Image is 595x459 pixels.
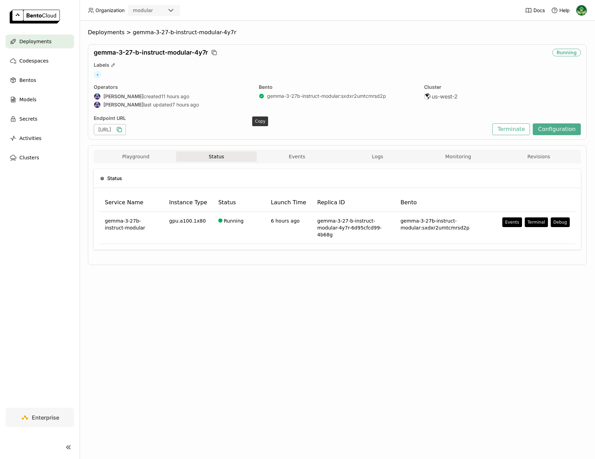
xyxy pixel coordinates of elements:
div: created [94,93,250,100]
a: Docs [525,7,545,14]
td: gemma-3-27-b-instruct-modular-4y7r-6d95cfcd99-4b68g [312,212,395,244]
button: Monitoring [418,151,498,162]
span: 7 hours ago [172,102,199,108]
th: Instance Type [164,194,213,212]
a: Codespaces [6,54,74,68]
span: Codespaces [19,57,48,65]
div: modular [133,7,153,14]
button: Terminate [492,123,530,135]
button: Status [176,151,257,162]
a: Enterprise [6,408,74,427]
span: gemma-3-27-b-instruct-modular-4y7r [133,29,236,36]
button: Configuration [533,123,581,135]
th: Service Name [99,194,164,212]
img: Jiang [94,102,100,108]
span: Enterprise [32,414,59,421]
span: 11 hours ago [161,93,189,100]
span: Clusters [19,153,39,162]
a: Models [6,93,74,106]
div: Copy [252,116,268,126]
div: Endpoint URL [94,115,489,121]
a: gemma-3-27b-instruct-modular:sxdxr2umtcmrsd2p [267,93,386,99]
th: Launch Time [265,194,312,212]
span: gemma-3-27-b-instruct-modular-4y7r [94,49,208,56]
th: Status [213,194,265,212]
img: Kevin Bi [576,5,587,16]
button: Terminal [525,217,548,227]
span: Deployments [88,29,125,36]
span: Models [19,95,36,104]
button: Events [257,151,337,162]
div: Labels [94,62,581,68]
td: gpu.a100.1x80 [164,212,213,244]
div: Help [551,7,570,14]
div: Bento [259,84,415,90]
td: Running [213,212,265,244]
span: gemma-3-27b-instruct-modular [105,217,158,231]
span: 6 hours ago [271,218,300,224]
div: Operators [94,84,250,90]
button: Revisions [498,151,579,162]
a: Secrets [6,112,74,126]
div: Cluster [424,84,581,90]
span: us-west-2 [432,93,458,100]
th: Replica ID [312,194,395,212]
a: Activities [6,131,74,145]
th: Bento [395,194,497,212]
span: Status [107,175,122,182]
strong: [PERSON_NAME] [103,102,144,108]
td: gemma-3-27b-instruct-modular:sxdxr2umtcmrsd2p [395,212,497,244]
span: + [94,71,101,78]
span: Docs [533,7,545,13]
a: Deployments [6,35,74,48]
img: Jiang [94,93,100,100]
div: Running [552,49,581,56]
div: [URL] [94,124,126,135]
span: Secrets [19,115,37,123]
nav: Breadcrumbs navigation [88,29,587,36]
a: Clusters [6,151,74,165]
a: Bentos [6,73,74,87]
button: Debug [551,217,570,227]
button: Events [502,217,522,227]
span: > [125,29,133,36]
span: Organization [95,7,125,13]
div: last updated [94,101,250,108]
span: Bentos [19,76,36,84]
span: Logs [372,153,383,160]
button: Playground [95,151,176,162]
span: Activities [19,134,42,142]
div: Events [505,219,519,225]
img: logo [10,10,60,24]
span: Help [559,7,570,13]
span: Deployments [19,37,52,46]
strong: [PERSON_NAME] [103,93,144,100]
